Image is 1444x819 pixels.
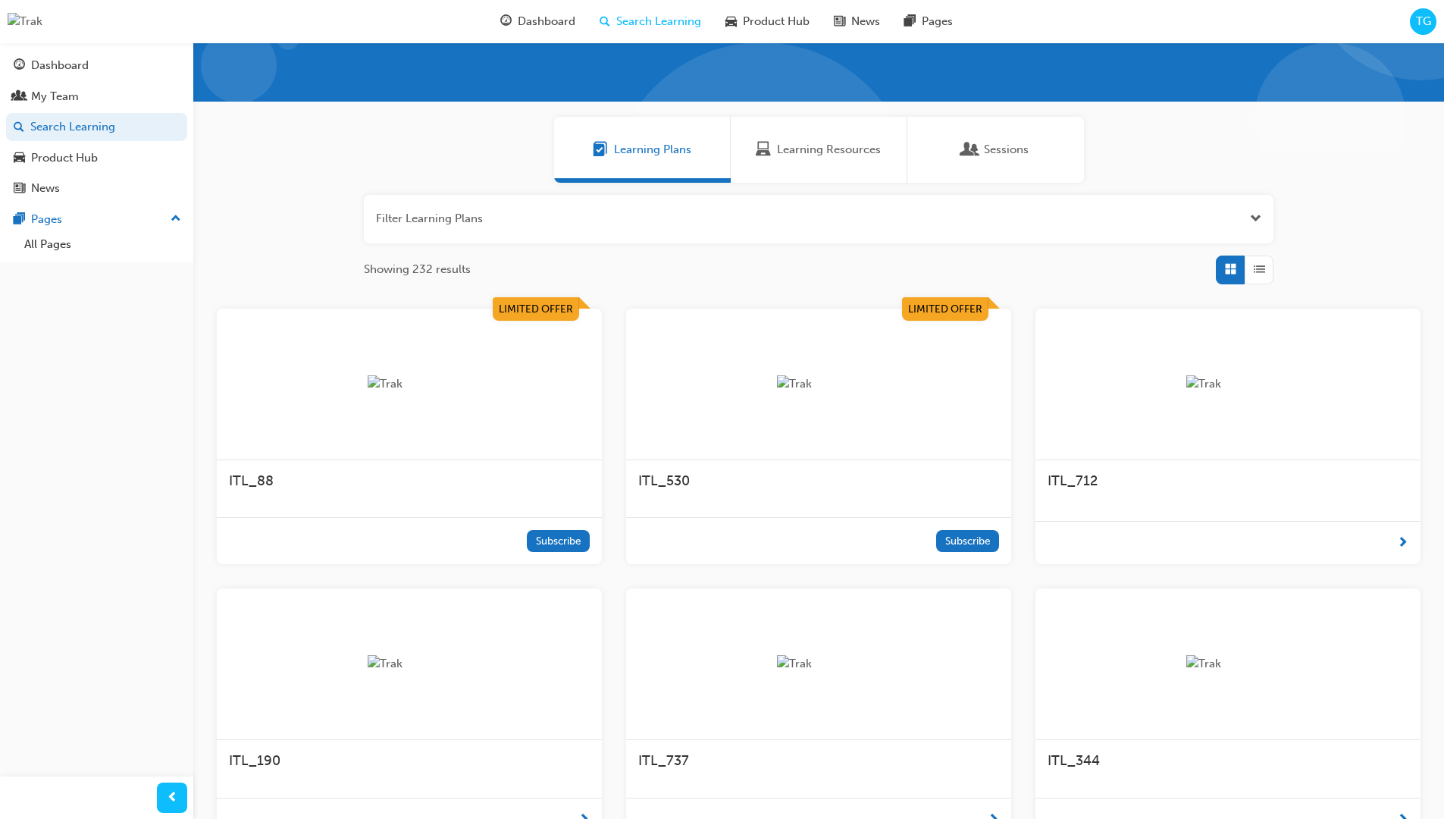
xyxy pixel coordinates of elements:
[907,117,1084,183] a: SessionsSessions
[1225,261,1236,278] span: Grid
[6,144,187,172] a: Product Hub
[731,117,907,183] a: Learning ResourcesLearning Resources
[6,206,187,234] button: Pages
[488,6,587,37] a: guage-iconDashboard
[14,213,25,227] span: pages-icon
[892,6,965,37] a: pages-iconPages
[587,6,713,37] a: search-iconSearch Learning
[638,752,689,769] span: ITL_737
[834,12,845,31] span: news-icon
[756,141,771,158] span: Learning Resources
[6,52,187,80] a: Dashboard
[364,261,471,278] span: Showing 232 results
[18,233,187,256] a: All Pages
[14,152,25,165] span: car-icon
[1410,8,1436,35] button: TG
[31,180,60,197] div: News
[614,141,691,158] span: Learning Plans
[1250,210,1261,227] button: Open the filter
[638,472,690,489] span: ITL_530
[851,13,880,30] span: News
[6,83,187,111] a: My Team
[600,12,610,31] span: search-icon
[368,655,451,673] img: Trak
[8,13,42,30] img: Trak
[171,209,181,229] span: up-icon
[500,12,512,31] span: guage-icon
[229,752,280,769] span: ITL_190
[14,90,25,104] span: people-icon
[499,303,573,315] span: Limited Offer
[777,655,860,673] img: Trak
[1048,472,1098,489] span: ITL_712
[31,88,79,105] div: My Team
[14,121,24,134] span: search-icon
[527,530,590,552] button: Subscribe
[6,113,187,141] a: Search Learning
[713,6,822,37] a: car-iconProduct Hub
[1186,655,1270,673] img: Trak
[167,789,178,808] span: prev-icon
[14,59,25,73] span: guage-icon
[518,13,575,30] span: Dashboard
[229,472,274,489] span: ITL_88
[984,141,1029,158] span: Sessions
[1397,534,1408,553] span: next-icon
[1254,261,1265,278] span: List
[1416,13,1431,30] span: TG
[908,303,982,315] span: Limited Offer
[6,174,187,202] a: News
[6,49,187,206] button: DashboardMy TeamSearch LearningProduct HubNews
[217,309,602,565] a: Limited OfferTrakITL_88Subscribe
[777,141,881,158] span: Learning Resources
[743,13,810,30] span: Product Hub
[777,375,860,393] img: Trak
[822,6,892,37] a: news-iconNews
[14,182,25,196] span: news-icon
[904,12,916,31] span: pages-icon
[554,117,731,183] a: Learning PlansLearning Plans
[31,149,98,167] div: Product Hub
[922,13,953,30] span: Pages
[1035,309,1421,565] a: TrakITL_712
[1048,752,1100,769] span: ITL_344
[936,530,999,552] button: Subscribe
[725,12,737,31] span: car-icon
[963,141,978,158] span: Sessions
[31,211,62,228] div: Pages
[1186,375,1270,393] img: Trak
[626,309,1011,565] a: Limited OfferTrakITL_530Subscribe
[616,13,701,30] span: Search Learning
[368,375,451,393] img: Trak
[31,57,89,74] div: Dashboard
[593,141,608,158] span: Learning Plans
